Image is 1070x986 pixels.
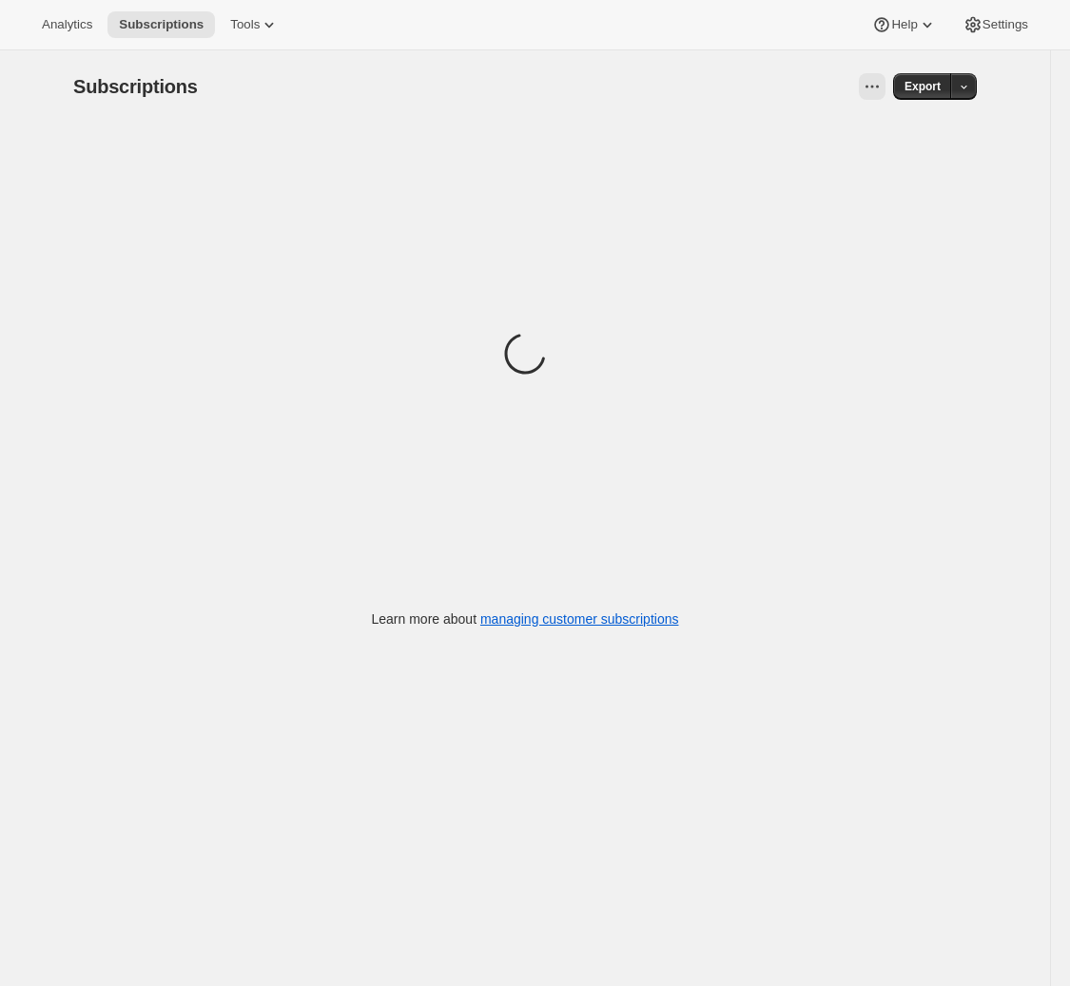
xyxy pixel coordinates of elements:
button: Help [861,11,947,38]
p: Learn more about [372,609,679,628]
span: Analytics [42,17,92,32]
span: Subscriptions [73,76,198,97]
button: View actions for Subscriptions [859,73,885,100]
span: Subscriptions [119,17,204,32]
button: Export [893,73,952,100]
button: Analytics [30,11,104,38]
button: Tools [219,11,290,38]
a: managing customer subscriptions [480,611,679,627]
span: Help [891,17,917,32]
button: Subscriptions [107,11,215,38]
span: Settings [982,17,1028,32]
button: Settings [952,11,1040,38]
span: Export [905,79,941,94]
span: Tools [230,17,260,32]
